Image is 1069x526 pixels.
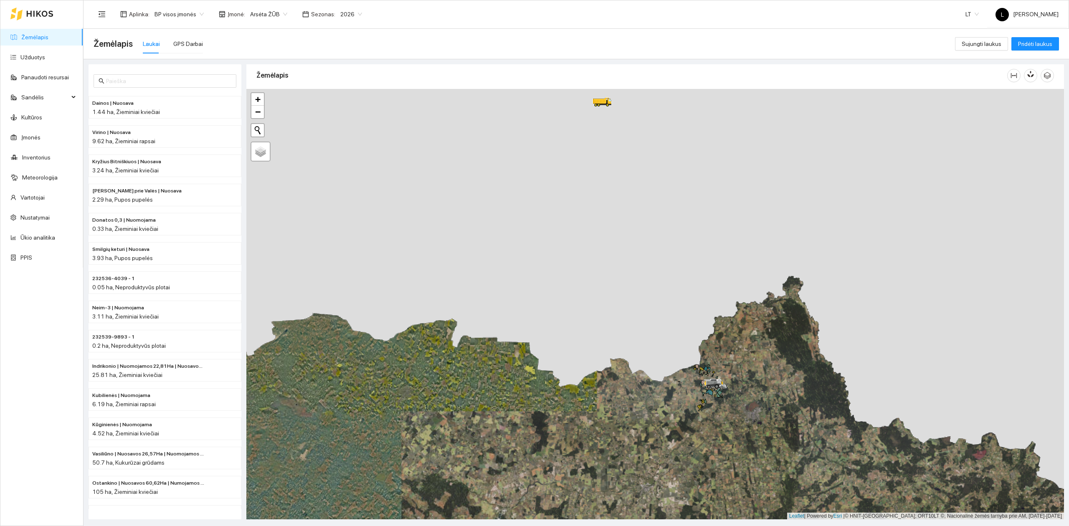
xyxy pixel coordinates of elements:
span: menu-fold [98,10,106,18]
span: Vasiliūno | Nuosavos 26,57Ha | Nuomojamos 24,15Ha [92,450,204,458]
span: Neim-3 | Nuomojama [92,304,144,312]
span: shop [219,11,225,18]
div: Laukai [143,39,160,48]
span: 232539-9893 - 1 [92,333,135,341]
a: Esri [833,513,842,519]
a: Nustatymai [20,214,50,221]
div: | Powered by © HNIT-[GEOGRAPHIC_DATA]; ORT10LT ©, Nacionalinė žemės tarnyba prie AM, [DATE]-[DATE] [787,513,1064,520]
span: 9.62 ha, Žieminiai rapsai [92,138,155,144]
span: 0.33 ha, Žieminiai kviečiai [92,225,158,232]
span: Virino | Nuosava [92,129,131,137]
span: 25.81 ha, Žieminiai kviečiai [92,372,162,378]
span: Indrikonio | Nuomojamos 22,81Ha | Nuosavos 3,00 Ha [92,362,204,370]
span: Kūginienės | Nuomojama [92,421,152,429]
span: BP visos įmonės [155,8,204,20]
button: Pridėti laukus [1011,37,1059,51]
span: Kryžius Bitniškiuos | Nuosava [92,158,161,166]
a: Žemėlapis [21,34,48,40]
input: Paieška [106,76,231,86]
span: calendar [302,11,309,18]
span: LT [965,8,979,20]
span: Sezonas : [311,10,335,19]
a: Užduotys [20,54,45,61]
span: [PERSON_NAME] [996,11,1059,18]
a: PPIS [20,254,32,261]
a: Leaflet [789,513,804,519]
span: − [255,106,261,117]
a: Vartotojai [20,194,45,201]
a: Pridėti laukus [1011,40,1059,47]
span: 3.24 ha, Žieminiai kviečiai [92,167,159,174]
span: Įmonė : [228,10,245,19]
span: 1.44 ha, Žieminiai kviečiai [92,109,160,115]
span: Dainos | Nuosava [92,99,134,107]
span: 4.52 ha, Žieminiai kviečiai [92,430,159,437]
div: Žemėlapis [256,63,1007,87]
span: Žemėlapis [94,37,133,51]
button: column-width [1007,69,1021,82]
span: Sujungti laukus [962,39,1001,48]
a: Panaudoti resursai [21,74,69,81]
button: menu-fold [94,6,110,23]
button: Initiate a new search [251,124,264,137]
span: 0.2 ha, Neproduktyvūs plotai [92,342,166,349]
span: Arsėta ŽŪB [250,8,287,20]
a: Įmonės [21,134,41,141]
span: 50.7 ha, Kukurūzai grūdams [92,459,165,466]
span: Donatos 0,3 | Nuomojama [92,216,156,224]
span: 232536-4039 - 1 [92,275,135,283]
span: | [844,513,845,519]
div: GPS Darbai [173,39,203,48]
a: Zoom in [251,93,264,106]
span: Ostankino | Nuosavos 60,62Ha | Numojamos 44,38Ha [92,479,204,487]
span: Sandėlis [21,89,69,106]
span: 3.11 ha, Žieminiai kviečiai [92,313,159,320]
a: Kultūros [21,114,42,121]
span: 105 ha, Žieminiai kviečiai [92,488,158,495]
button: Sujungti laukus [955,37,1008,51]
span: Rolando prie Valės | Nuosava [92,187,182,195]
span: 6.19 ha, Žieminiai rapsai [92,401,156,407]
span: + [255,94,261,104]
span: search [99,78,104,84]
span: layout [120,11,127,18]
span: Kubilienės | Nuomojama [92,392,150,400]
span: 2026 [340,8,362,20]
span: Už kapelių | Nuosava [92,508,173,516]
a: Sujungti laukus [955,40,1008,47]
span: column-width [1008,72,1020,79]
span: L [1001,8,1004,21]
span: Pridėti laukus [1018,39,1052,48]
span: 2.29 ha, Pupos pupelės [92,196,153,203]
a: Meteorologija [22,174,58,181]
a: Layers [251,142,270,161]
span: 0.05 ha, Neproduktyvūs plotai [92,284,170,291]
span: 3.93 ha, Pupos pupelės [92,255,153,261]
span: Smilgių keturi | Nuosava [92,245,149,253]
a: Zoom out [251,106,264,118]
a: Ūkio analitika [20,234,55,241]
a: Inventorius [22,154,51,161]
span: Aplinka : [129,10,149,19]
